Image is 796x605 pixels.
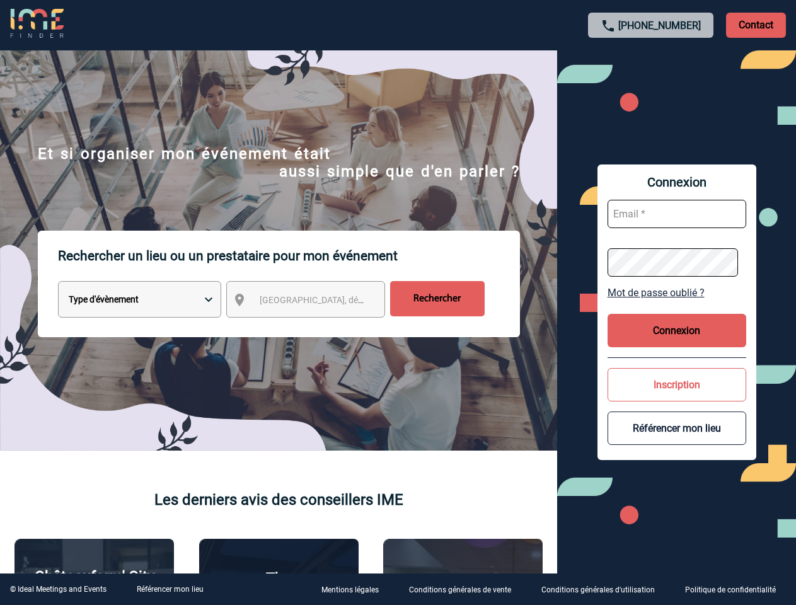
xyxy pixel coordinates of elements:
div: © Ideal Meetings and Events [10,585,107,594]
a: Conditions générales d'utilisation [531,584,675,596]
p: The [GEOGRAPHIC_DATA] [206,570,352,605]
p: Conditions générales d'utilisation [541,586,655,595]
button: Connexion [608,314,746,347]
p: Châteauform' City [GEOGRAPHIC_DATA] [21,568,167,603]
a: Mentions légales [311,584,399,596]
a: Mot de passe oublié ? [608,287,746,299]
span: [GEOGRAPHIC_DATA], département, région... [260,295,435,305]
p: Rechercher un lieu ou un prestataire pour mon événement [58,231,520,281]
a: Référencer mon lieu [137,585,204,594]
a: [PHONE_NUMBER] [618,20,701,32]
p: Contact [726,13,786,38]
button: Inscription [608,368,746,401]
a: Politique de confidentialité [675,584,796,596]
p: Conditions générales de vente [409,586,511,595]
input: Rechercher [390,281,485,316]
input: Email * [608,200,746,228]
span: Connexion [608,175,746,190]
p: Agence 2ISD [420,571,506,589]
p: Politique de confidentialité [685,586,776,595]
p: Mentions légales [321,586,379,595]
a: Conditions générales de vente [399,584,531,596]
img: call-24-px.png [601,18,616,33]
button: Référencer mon lieu [608,412,746,445]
